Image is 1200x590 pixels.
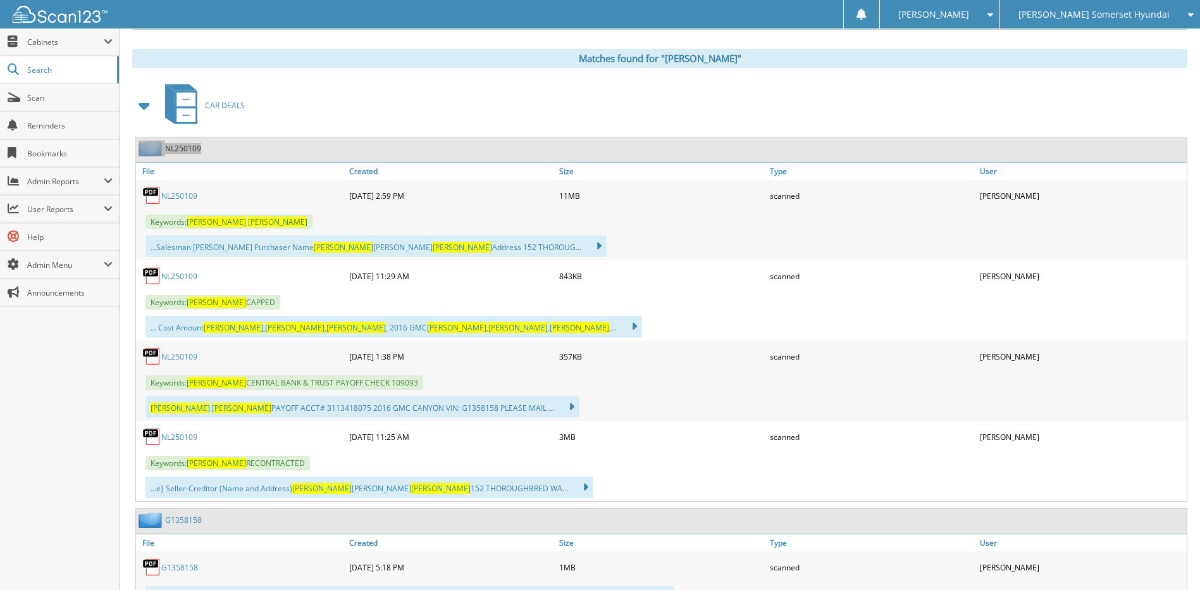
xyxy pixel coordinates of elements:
[161,271,197,282] a: NL250109
[142,186,161,205] img: PDF.png
[187,217,246,227] span: [PERSON_NAME]
[977,183,1187,208] div: [PERSON_NAME]
[767,555,977,580] div: scanned
[346,263,556,289] div: [DATE] 11:29 AM
[556,534,766,551] a: Size
[265,322,325,333] span: [PERSON_NAME]
[145,477,593,498] div: ...e} Seller-Creditor (Name and Address) [PERSON_NAME] 152 THOROUGHBRED WA...
[977,424,1187,449] div: [PERSON_NAME]
[161,562,198,573] a: G1358158
[27,287,113,298] span: Announcements
[550,322,609,333] span: [PERSON_NAME]
[433,242,492,253] span: [PERSON_NAME]
[292,483,352,494] span: [PERSON_NAME]
[556,424,766,449] div: 3MB
[145,215,312,229] span: Keywords:
[977,263,1187,289] div: [PERSON_NAME]
[556,183,766,208] div: 11MB
[767,183,977,208] div: scanned
[161,351,197,362] a: NL250109
[556,344,766,369] div: 357KB
[346,183,556,208] div: [DATE] 2:59 PM
[142,347,161,366] img: PDF.png
[145,375,423,390] span: Keywords: CENTRAL BANK & TRUST PAYOFF CHECK 109093
[27,204,104,215] span: User Reports
[346,344,556,369] div: [DATE] 1:38 PM
[187,377,246,388] span: [PERSON_NAME]
[427,322,486,333] span: [PERSON_NAME]
[977,555,1187,580] div: [PERSON_NAME]
[151,403,210,413] span: [PERSON_NAME]
[411,483,471,494] span: [PERSON_NAME]
[136,534,346,551] a: File
[145,295,280,310] span: Keywords: CAPPED
[132,49,1187,68] div: Matches found for "[PERSON_NAME]"
[142,267,161,286] img: PDF.png
[165,515,202,525] a: G1358158
[27,92,113,103] span: Scan
[13,6,108,23] img: scan123-logo-white.svg
[346,555,556,580] div: [DATE] 5:18 PM
[204,322,263,333] span: [PERSON_NAME]
[27,65,111,75] span: Search
[27,148,113,159] span: Bookmarks
[898,11,969,18] span: [PERSON_NAME]
[161,432,197,442] a: NL250109
[142,427,161,446] img: PDF.png
[145,235,607,257] div: ...Salesman [PERSON_NAME] Purchaser Name [PERSON_NAME] Address 152 THOROUG...
[977,163,1187,180] a: User
[488,322,548,333] span: [PERSON_NAME]
[139,512,165,528] img: folder2.png
[205,100,245,111] span: CAR DEALS
[977,344,1187,369] div: [PERSON_NAME]
[346,534,556,551] a: Created
[27,176,104,187] span: Admin Reports
[27,37,104,47] span: Cabinets
[142,558,161,577] img: PDF.png
[326,322,386,333] span: [PERSON_NAME]
[346,163,556,180] a: Created
[556,163,766,180] a: Size
[556,555,766,580] div: 1MB
[248,217,307,227] span: [PERSON_NAME]
[767,534,977,551] a: Type
[556,263,766,289] div: 843KB
[187,297,246,308] span: [PERSON_NAME]
[165,143,201,154] a: NL250109
[346,424,556,449] div: [DATE] 11:25 AM
[187,458,246,468] span: [PERSON_NAME]
[136,163,346,180] a: File
[139,141,165,156] img: folder2.png
[767,163,977,180] a: Type
[27,260,104,270] span: Admin Menu
[158,80,245,130] a: CAR DEALS
[314,242,373,253] span: [PERSON_NAME]
[212,403,271,413] span: [PERSON_NAME]
[27,120,113,131] span: Reminders
[1137,529,1200,590] iframe: Chat Widget
[145,396,579,418] div: PAYOFF ACCT# 3113418075 2016 GMC CANYON VIN: G1358158 PLEASE MAIL ...
[161,191,197,201] a: NL250109
[1018,11,1170,18] span: [PERSON_NAME] Somerset Hyundai
[145,316,642,337] div: ... Cost Amount , , , 2016 GMC , , ,...
[977,534,1187,551] a: User
[767,344,977,369] div: scanned
[145,456,310,470] span: Keywords: RECONTRACTED
[767,424,977,449] div: scanned
[27,232,113,242] span: Help
[767,263,977,289] div: scanned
